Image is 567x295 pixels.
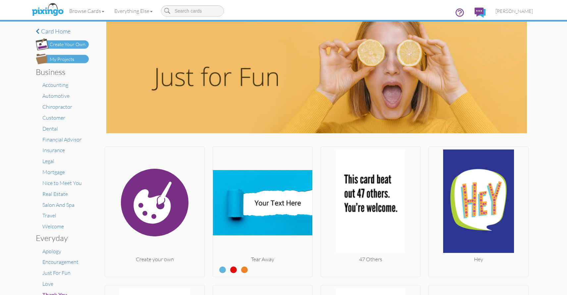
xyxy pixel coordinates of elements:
[42,92,70,99] a: Automotive
[42,223,64,230] a: Welcome
[105,256,204,263] div: Create your own
[161,5,224,17] input: Search cards
[36,28,89,35] a: Card home
[36,38,89,50] img: create-own-button.png
[42,158,54,164] a: Legal
[36,234,84,242] h3: Everyday
[42,103,72,110] a: Chiropractor
[42,248,61,255] a: Apology
[42,169,65,175] a: Mortgage
[321,149,420,256] img: 20250730-184250-2e46d0b25ecb-250.png
[213,149,312,256] img: 20231013-011955-51902ef7c694-250.jpg
[30,2,65,18] img: pixingo logo
[213,256,312,263] div: Tear Away
[42,269,71,276] a: Just For Fun
[42,280,53,287] a: Love
[42,147,65,153] a: Insurance
[475,8,486,18] img: comments.svg
[490,3,538,20] a: [PERSON_NAME]
[106,22,527,133] img: just-for-fun.jpg
[64,3,109,19] a: Browse Cards
[42,212,56,219] a: Travel
[42,82,68,88] a: Accounting
[36,68,84,76] h3: Business
[42,202,75,208] a: Salon And Spa
[109,3,158,19] a: Everything Else
[42,114,65,121] a: Customer
[321,256,420,263] div: 47 Others
[42,259,78,265] a: Encouragement
[42,136,81,143] a: Financial Advisor
[50,41,85,48] div: Create Your Own
[50,56,74,63] div: My Projects
[105,149,204,256] img: create.svg
[42,191,68,197] a: Real Estate
[429,256,528,263] div: Hey
[36,54,89,64] img: my-projects-button.png
[495,8,533,14] span: [PERSON_NAME]
[42,180,82,186] a: Nice to Meet You
[429,149,528,256] img: 20240829-232550-94c712b526c3-250.jpg
[42,125,58,132] a: Dental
